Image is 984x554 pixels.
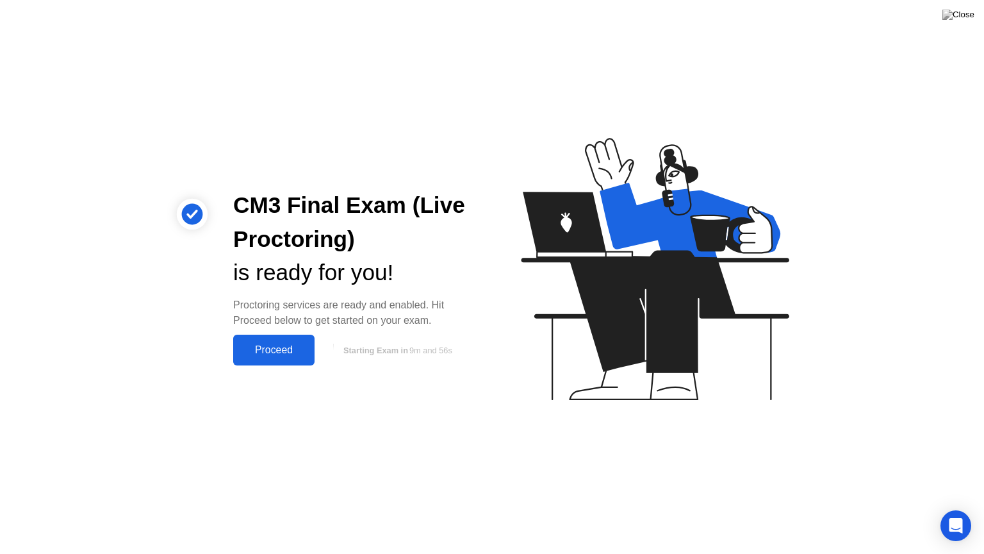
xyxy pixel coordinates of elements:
[233,298,471,328] div: Proctoring services are ready and enabled. Hit Proceed below to get started on your exam.
[940,510,971,541] div: Open Intercom Messenger
[321,338,471,362] button: Starting Exam in9m and 56s
[942,10,974,20] img: Close
[237,344,311,356] div: Proceed
[409,346,452,355] span: 9m and 56s
[233,335,315,365] button: Proceed
[233,189,471,256] div: CM3 Final Exam (Live Proctoring)
[233,256,471,290] div: is ready for you!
